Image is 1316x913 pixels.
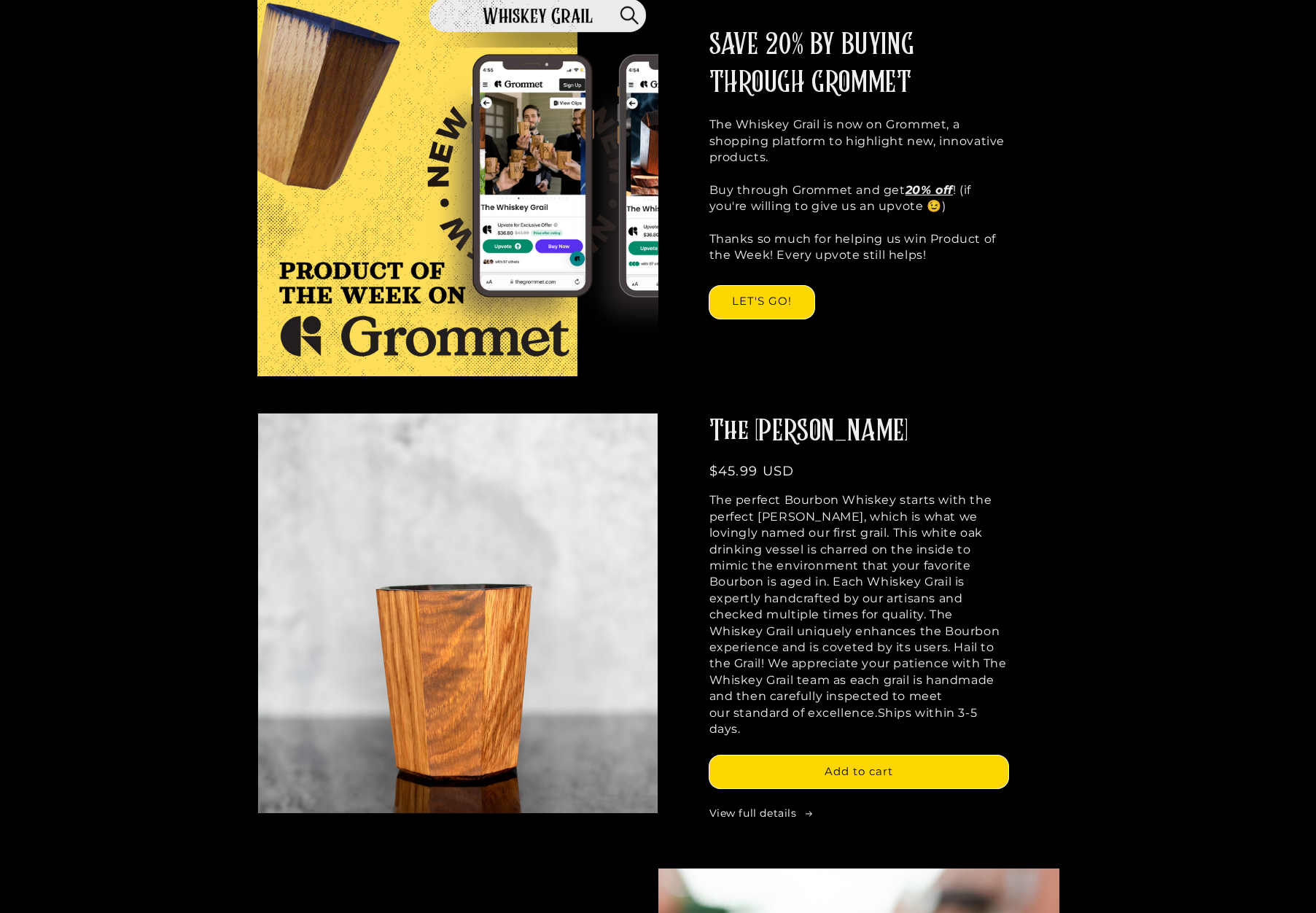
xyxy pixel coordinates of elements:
[709,26,1008,102] h2: SAVE 20% BY BUYING THROUGH GROMMET
[709,117,1008,264] p: The Whiskey Grail is now on Grommet, a shopping platform to highlight new, innovative products. B...
[906,183,953,197] strong: 20% off
[709,807,1008,821] a: View full details
[709,413,1008,451] h2: The [PERSON_NAME]
[709,755,1008,788] button: Add to cart
[709,286,814,319] a: LET'S GO!
[825,764,893,778] span: Add to cart
[709,492,1008,737] p: The perfect Bourbon Whiskey starts with the perfect [PERSON_NAME], which is what we lovingly name...
[709,463,795,479] span: $45.99 USD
